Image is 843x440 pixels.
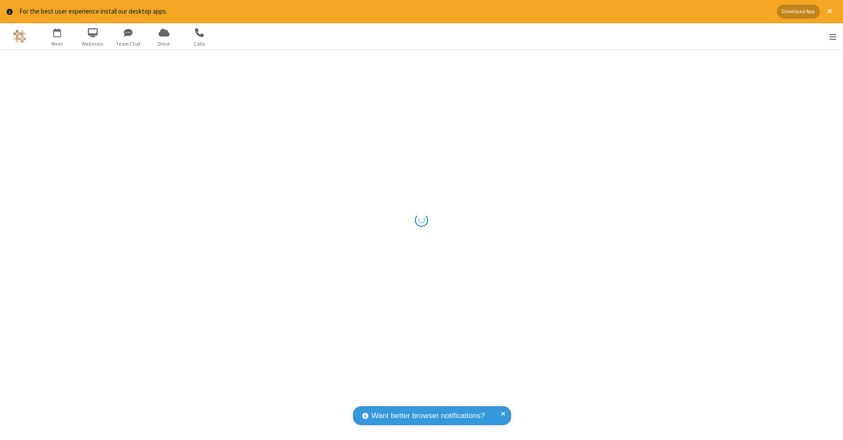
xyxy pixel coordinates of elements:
[183,40,216,48] span: Calls
[76,40,109,48] span: Webinars
[777,5,820,18] button: Download App
[148,40,180,48] span: Drive
[371,410,485,422] span: Want better browser notifications?
[823,5,836,18] button: Close alert
[3,23,36,50] button: Logo
[13,30,26,43] img: QA Selenium DO NOT DELETE OR CHANGE
[818,23,843,50] div: Open menu
[112,40,145,48] span: Team Chat
[41,40,74,48] span: Meet
[19,7,771,17] div: For the best user experience install our desktop apps.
